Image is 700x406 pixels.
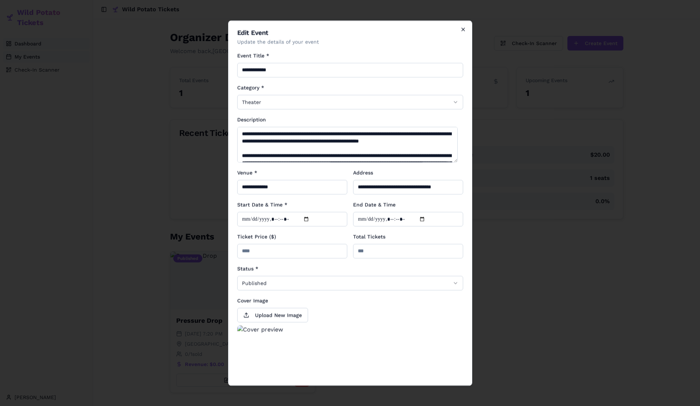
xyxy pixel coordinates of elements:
[237,308,308,322] button: Upload New Image
[237,298,268,304] label: Cover Image
[353,202,396,208] label: End Date & Time
[237,170,257,176] label: Venue *
[237,38,463,45] p: Update the details of your event
[237,266,258,272] label: Status *
[237,325,463,395] img: Cover preview
[237,234,276,240] label: Ticket Price ($)
[353,234,385,240] label: Total Tickets
[237,53,269,59] label: Event Title *
[237,202,287,208] label: Start Date & Time *
[237,117,266,122] label: Description
[353,170,373,176] label: Address
[237,29,463,36] h2: Edit Event
[237,85,264,91] label: Category *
